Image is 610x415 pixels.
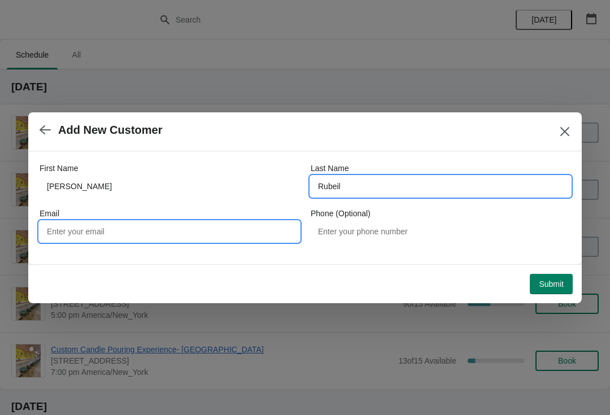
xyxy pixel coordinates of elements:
h2: Add New Customer [58,124,162,137]
button: Close [555,121,575,142]
button: Submit [530,274,573,294]
label: First Name [40,163,78,174]
label: Email [40,208,59,219]
label: Last Name [311,163,349,174]
label: Phone (Optional) [311,208,371,219]
input: Smith [311,176,570,196]
input: Enter your phone number [311,221,570,242]
span: Submit [539,279,564,289]
input: Enter your email [40,221,299,242]
input: John [40,176,299,196]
